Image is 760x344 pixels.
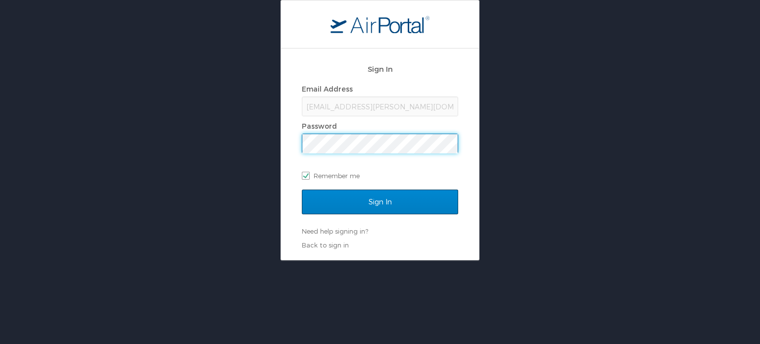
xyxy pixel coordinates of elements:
[302,227,368,235] a: Need help signing in?
[302,168,458,183] label: Remember me
[302,122,337,130] label: Password
[302,190,458,214] input: Sign In
[302,241,349,249] a: Back to sign in
[331,15,429,33] img: logo
[302,63,458,75] h2: Sign In
[302,85,353,93] label: Email Address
